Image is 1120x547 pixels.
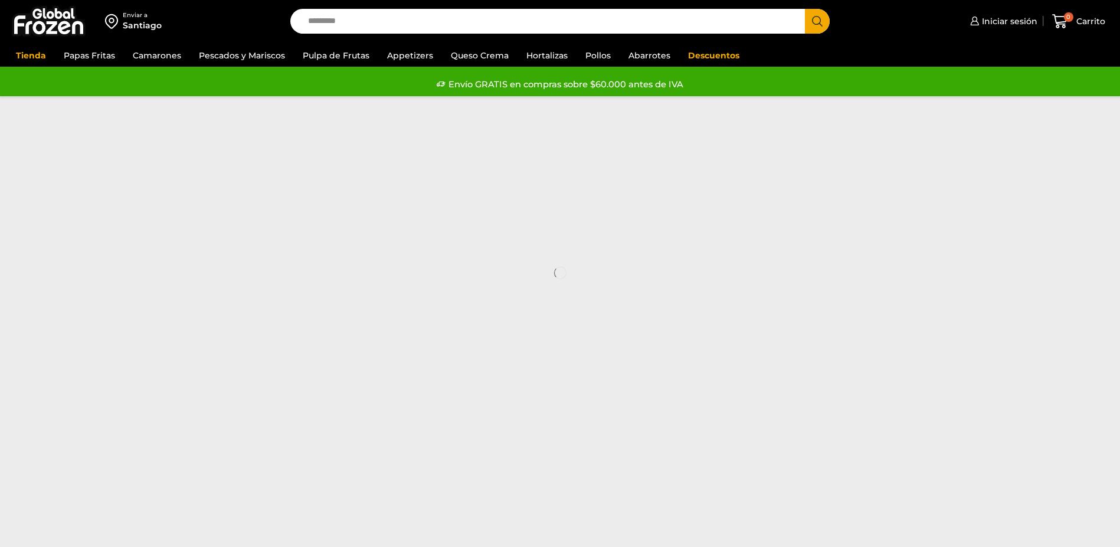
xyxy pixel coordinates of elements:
[520,44,574,67] a: Hortalizas
[979,15,1037,27] span: Iniciar sesión
[805,9,830,34] button: Search button
[127,44,187,67] a: Camarones
[381,44,439,67] a: Appetizers
[445,44,515,67] a: Queso Crema
[193,44,291,67] a: Pescados y Mariscos
[1064,12,1073,22] span: 0
[1073,15,1105,27] span: Carrito
[58,44,121,67] a: Papas Fritas
[579,44,617,67] a: Pollos
[682,44,745,67] a: Descuentos
[123,11,162,19] div: Enviar a
[623,44,676,67] a: Abarrotes
[967,9,1037,33] a: Iniciar sesión
[105,11,123,31] img: address-field-icon.svg
[10,44,52,67] a: Tienda
[123,19,162,31] div: Santiago
[1049,8,1108,35] a: 0 Carrito
[297,44,375,67] a: Pulpa de Frutas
